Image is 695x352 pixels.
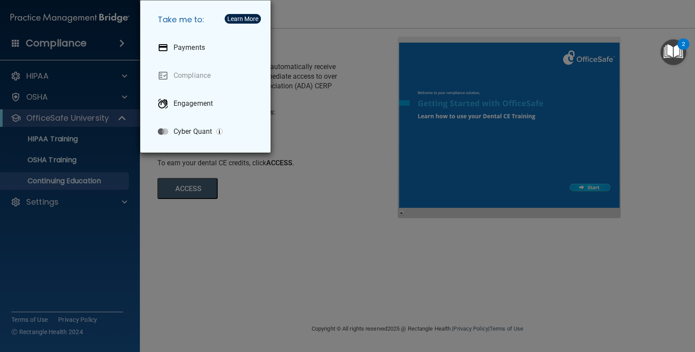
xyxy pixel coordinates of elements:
a: Cyber Quant [151,119,264,144]
button: Open Resource Center, 2 new notifications [660,39,686,65]
p: Engagement [174,99,213,108]
iframe: Drift Widget Chat Controller [651,292,685,325]
button: Learn More [225,14,261,24]
div: Learn More [227,16,258,22]
a: Engagement [151,91,264,116]
a: Compliance [151,63,264,88]
h5: Take me to: [151,7,264,32]
p: Cyber Quant [174,127,212,136]
p: Payments [174,43,205,52]
div: 2 [682,44,685,56]
a: Payments [151,35,264,60]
